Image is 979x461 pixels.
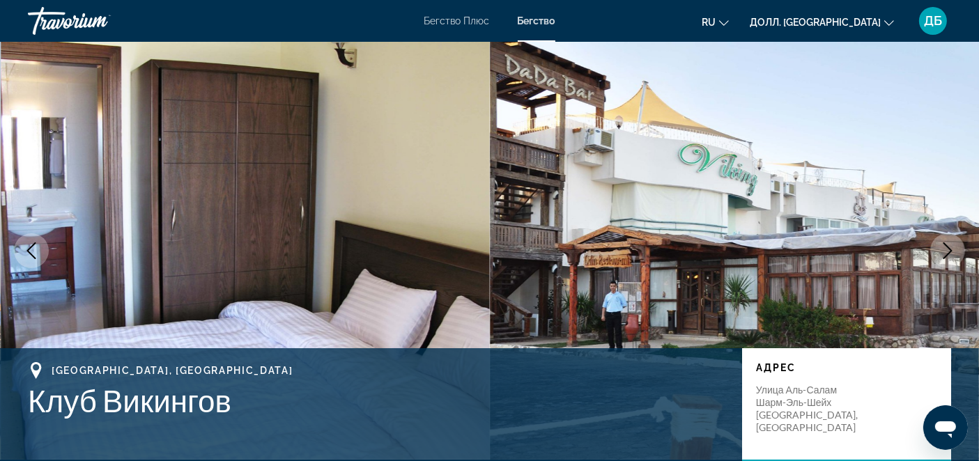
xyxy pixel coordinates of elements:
[424,15,490,26] a: Бегство Плюс
[756,384,868,434] p: Улица Аль-Салам Шарм-эль-Шейх [GEOGRAPHIC_DATA], [GEOGRAPHIC_DATA]
[28,382,728,419] h1: Клуб Викингов
[756,362,937,373] p: Адрес
[14,233,49,268] button: Предыдущее изображение
[518,15,555,26] a: Бегство
[52,365,293,376] span: [GEOGRAPHIC_DATA], [GEOGRAPHIC_DATA]
[915,6,951,36] button: Пользовательское меню
[750,12,894,32] button: Изменить валюту
[930,233,965,268] button: Следующее изображение
[702,17,716,28] span: RU
[702,12,729,32] button: Изменить язык
[750,17,881,28] span: Долл. [GEOGRAPHIC_DATA]
[923,405,968,450] iframe: Кнопка запуска окна обмена сообщениями
[924,14,942,28] span: ДБ
[28,3,167,39] a: Травориум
